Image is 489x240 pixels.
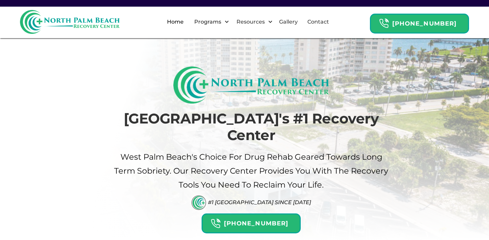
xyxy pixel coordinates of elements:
div: Resources [235,18,266,26]
div: #1 [GEOGRAPHIC_DATA] Since [DATE] [208,199,311,205]
a: Contact [303,11,333,33]
img: Header Calendar Icons [379,18,389,29]
a: Header Calendar Icons[PHONE_NUMBER] [370,10,469,34]
div: Programs [189,11,231,33]
a: Gallery [275,11,302,33]
h1: [GEOGRAPHIC_DATA]'s #1 Recovery Center [113,110,389,144]
img: Header Calendar Icons [211,218,221,229]
strong: [PHONE_NUMBER] [224,220,288,227]
div: Programs [193,18,223,26]
a: Home [163,11,188,33]
div: Resources [231,11,274,33]
p: West palm beach's Choice For drug Rehab Geared Towards Long term sobriety. Our Recovery Center pr... [113,150,389,192]
strong: [PHONE_NUMBER] [392,20,457,27]
img: North Palm Beach Recovery Logo (Rectangle) [173,66,329,104]
a: Header Calendar Icons[PHONE_NUMBER] [202,210,301,233]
